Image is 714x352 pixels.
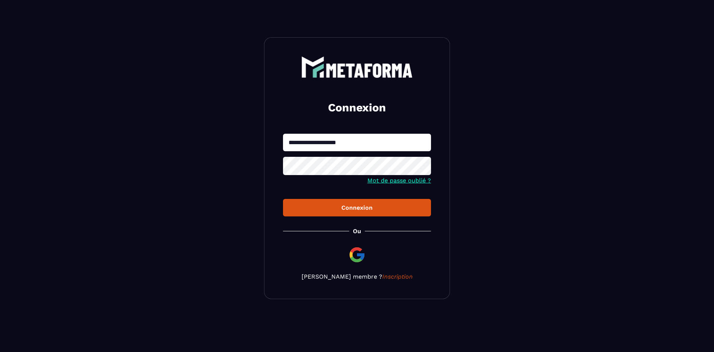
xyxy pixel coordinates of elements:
a: Inscription [382,273,413,280]
a: Mot de passe oublié ? [367,177,431,184]
button: Connexion [283,199,431,216]
h2: Connexion [292,100,422,115]
img: logo [301,56,413,78]
div: Connexion [289,204,425,211]
p: Ou [353,228,361,235]
a: logo [283,56,431,78]
p: [PERSON_NAME] membre ? [283,273,431,280]
img: google [348,246,366,264]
